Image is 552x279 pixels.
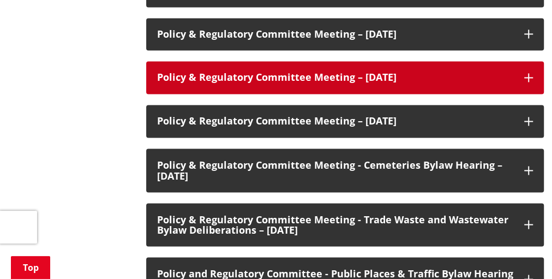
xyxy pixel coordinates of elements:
a: Top [11,256,50,279]
iframe: Messenger Launcher [502,233,541,272]
h3: Policy & Regulatory Committee Meeting – [DATE] [157,29,513,40]
h3: Policy & Regulatory Committee Meeting - Cemeteries Bylaw Hearing – [DATE] [157,159,513,181]
h3: Policy & Regulatory Committee Meeting - Trade Waste and Wastewater Bylaw Deliberations – [DATE] [157,214,513,236]
h3: Policy & Regulatory Committee Meeting – [DATE] [157,116,513,127]
h3: Policy & Regulatory Committee Meeting – [DATE] [157,72,513,83]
